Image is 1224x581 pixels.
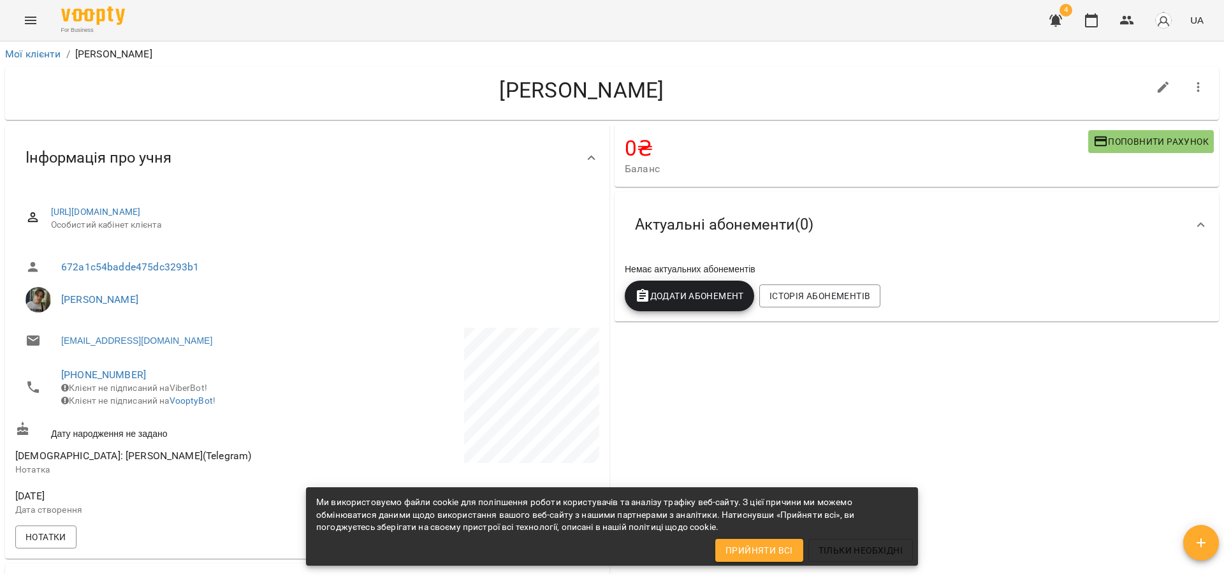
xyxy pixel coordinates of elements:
[769,288,870,304] span: Історія абонементів
[61,26,125,34] span: For Business
[725,543,793,558] span: Прийняти всі
[61,6,125,25] img: Voopty Logo
[15,526,76,548] button: Нотатки
[51,207,141,217] a: [URL][DOMAIN_NAME]
[66,47,70,62] li: /
[1190,13,1204,27] span: UA
[15,5,46,36] button: Menu
[15,464,305,476] p: Нотатка
[635,288,744,304] span: Додати Абонемент
[13,419,307,443] div: Дату народження не задано
[635,215,813,235] span: Актуальні абонементи ( 0 )
[51,219,589,232] span: Особистий кабінет клієнта
[1155,11,1172,29] img: avatar_s.png
[316,491,908,539] div: Ми використовуємо файли cookie для поліпшення роботи користувачів та аналізу трафіку веб-сайту. З...
[75,47,152,62] p: [PERSON_NAME]
[819,543,903,558] span: Тільки необхідні
[25,287,51,313] img: Зарічний Василь Олегович
[61,369,146,381] a: [PHONE_NUMBER]
[61,334,212,347] a: [EMAIL_ADDRESS][DOMAIN_NAME]
[61,293,138,305] a: [PERSON_NAME]
[15,489,305,504] span: [DATE]
[15,504,305,517] p: Дата створення
[61,395,215,406] span: Клієнт не підписаний на !
[622,260,1211,278] div: Немає актуальних абонементів
[1088,130,1214,153] button: Поповнити рахунок
[25,148,171,168] span: Інформація про учня
[61,261,200,273] a: 672a1c54badde475dc3293b1
[759,284,880,307] button: Історія абонементів
[15,77,1148,103] h4: [PERSON_NAME]
[61,383,207,393] span: Клієнт не підписаний на ViberBot!
[1185,8,1209,32] button: UA
[5,125,609,191] div: Інформація про учня
[170,395,213,406] a: VooptyBot
[808,539,913,562] button: Тільки необхідні
[625,161,1088,177] span: Баланс
[715,539,803,562] button: Прийняти всі
[625,135,1088,161] h4: 0 ₴
[1093,134,1209,149] span: Поповнити рахунок
[5,48,61,60] a: Мої клієнти
[615,192,1219,258] div: Актуальні абонементи(0)
[5,47,1219,62] nav: breadcrumb
[1060,4,1072,17] span: 4
[15,450,251,462] span: [DEMOGRAPHIC_DATA]: [PERSON_NAME](Telegram)
[25,529,66,545] span: Нотатки
[625,281,754,311] button: Додати Абонемент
